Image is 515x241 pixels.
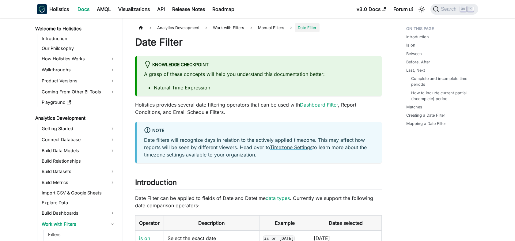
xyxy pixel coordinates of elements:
[135,194,382,209] p: Date Filter can be applied to fields of Date and Datetime . Currently we support the following da...
[40,157,117,165] a: Build Relationships
[210,23,247,32] span: Work with Filters
[406,67,425,73] a: Last, Next
[411,76,472,87] a: Complete and incomplete time periods
[154,23,203,32] span: Analytics Development
[266,195,290,201] a: data types
[40,124,117,134] a: Getting Started
[406,104,422,110] a: Matches
[406,42,415,48] a: Is on
[144,127,374,135] div: Note
[135,178,382,190] h2: Introduction
[144,70,374,78] p: A grasp of these concepts will help you understand this documentation better:
[417,4,427,14] button: Switch between dark and light mode (currently light mode)
[270,144,312,150] a: Timezone Settings
[144,136,374,158] p: Date filters will recognize days in relation to the actively applied timezone. This may affect ho...
[439,6,460,12] span: Search
[406,34,429,40] a: Introduction
[353,4,390,14] a: v3.0 Docs
[390,4,417,14] a: Forum
[40,178,117,187] a: Build Metrics
[49,6,69,13] b: Holistics
[406,112,445,118] a: Creating a Date Filter
[135,215,164,231] th: Operator
[33,114,117,122] a: Analytics Development
[40,219,117,229] a: Work with Filters
[135,36,382,48] h1: Date Filter
[40,87,117,97] a: Coming From Other BI Tools
[40,34,117,43] a: Introduction
[259,215,310,231] th: Example
[33,24,117,33] a: Welcome to Holistics
[154,85,210,91] a: Natural Time Expression
[40,208,117,218] a: Build Dashboards
[144,61,374,69] div: Knowledge Checkpoint
[430,4,478,15] button: Search (Ctrl+K)
[255,23,287,32] span: Manual Filters
[406,51,422,57] a: Between
[135,23,382,32] nav: Breadcrumbs
[468,6,474,12] kbd: K
[40,198,117,207] a: Explore Data
[411,90,472,102] a: How to include current partial (incomplete) period
[406,59,430,65] a: Before, After
[115,4,153,14] a: Visualizations
[164,215,259,231] th: Description
[310,215,381,231] th: Dates selected
[46,230,117,239] a: Filters
[135,23,147,32] a: Home page
[209,4,238,14] a: Roadmap
[169,4,209,14] a: Release Notes
[40,44,117,53] a: Our Philosophy
[406,121,446,126] a: Mapping a Date Filter
[135,101,382,116] p: Holistics provides several date filtering operators that can be used with , Report Conditions, an...
[153,4,169,14] a: API
[40,54,117,64] a: How Holistics Works
[74,4,93,14] a: Docs
[31,18,123,241] nav: Docs sidebar
[40,135,117,145] a: Connect Database
[37,4,47,14] img: Holistics
[40,98,117,107] a: Playground
[37,4,69,14] a: HolisticsHolistics
[295,23,320,32] span: Date Filter
[40,189,117,197] a: Import CSV & Google Sheets
[93,4,115,14] a: AMQL
[40,167,117,176] a: Build Datasets
[40,76,117,86] a: Product Versions
[300,102,338,108] a: Dashboard Filter
[40,146,117,156] a: Build Data Models
[40,65,117,75] a: Walkthroughs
